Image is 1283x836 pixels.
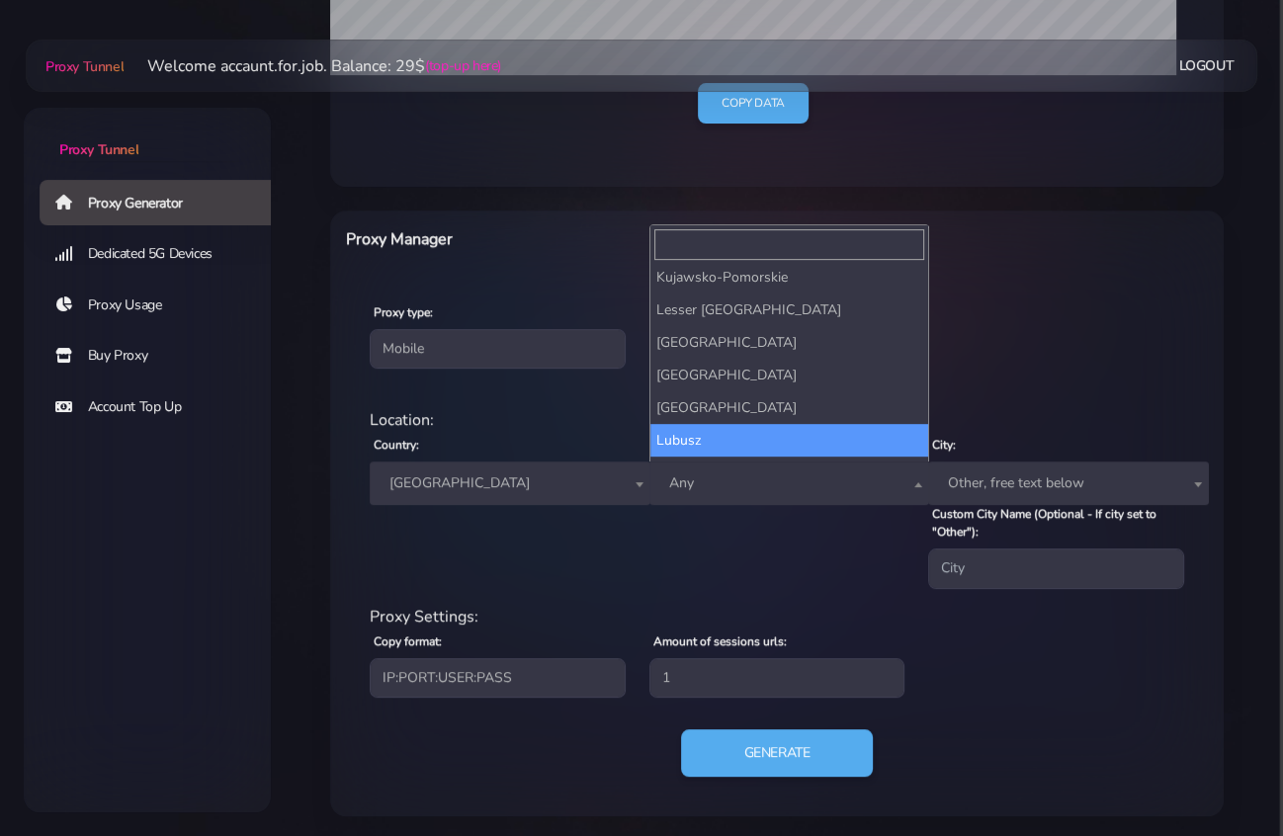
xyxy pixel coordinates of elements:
label: Proxy type: [374,303,433,321]
input: Search [654,229,925,260]
span: Poland [382,469,639,497]
a: Proxy Usage [40,283,287,328]
a: Account Top Up [40,384,287,430]
a: Proxy Generator [40,180,287,225]
button: Generate [681,729,874,777]
a: Dedicated 5G Devices [40,231,287,277]
li: [GEOGRAPHIC_DATA] [650,391,929,424]
a: Copy data [698,83,808,124]
li: Welcome accaunt.for.job. Balance: 29$ [124,54,501,78]
a: Proxy Tunnel [42,50,124,82]
span: Other, free text below [940,469,1197,497]
span: Proxy Tunnel [45,57,124,76]
a: Proxy Tunnel [24,108,271,160]
label: Custom City Name (Optional - If city set to "Other"): [932,505,1184,541]
a: Buy Proxy [40,333,287,378]
h6: Proxy Manager [346,226,839,252]
span: Other, free text below [928,461,1209,505]
label: City: [932,436,956,454]
a: (top-up here) [425,55,501,76]
span: Proxy Tunnel [59,140,138,159]
li: Mazovia [650,457,929,489]
div: Location: [358,408,1196,432]
label: Country: [374,436,419,454]
iframe: Webchat Widget [991,513,1258,811]
input: City [928,548,1184,588]
li: Lesser [GEOGRAPHIC_DATA] [650,293,929,326]
label: Amount of sessions urls: [653,632,787,650]
span: Poland [370,461,650,505]
li: [GEOGRAPHIC_DATA] [650,359,929,391]
span: Any [649,461,930,505]
li: Lubusz [650,424,929,457]
li: [GEOGRAPHIC_DATA] [650,326,929,359]
li: Kujawsko-Pomorskie [650,261,929,293]
div: Proxy Settings: [358,605,1196,628]
span: Any [661,469,918,497]
a: Logout [1178,47,1234,84]
label: Copy format: [374,632,442,650]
